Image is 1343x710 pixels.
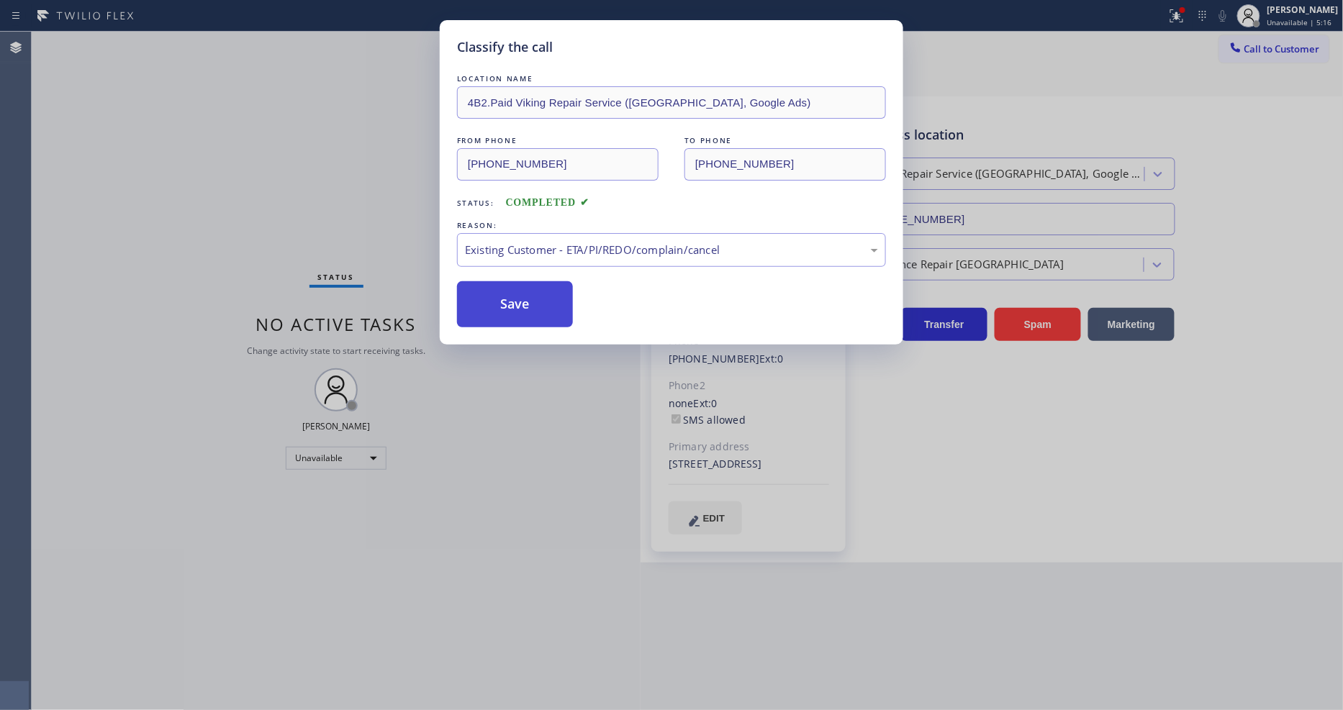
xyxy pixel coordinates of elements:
div: FROM PHONE [457,133,659,148]
div: LOCATION NAME [457,71,886,86]
span: COMPLETED [506,197,589,208]
input: From phone [457,148,659,181]
input: To phone [684,148,886,181]
div: TO PHONE [684,133,886,148]
div: REASON: [457,218,886,233]
div: Existing Customer - ETA/PI/REDO/complain/cancel [465,242,878,258]
button: Save [457,281,573,327]
span: Status: [457,198,494,208]
h5: Classify the call [457,37,553,57]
